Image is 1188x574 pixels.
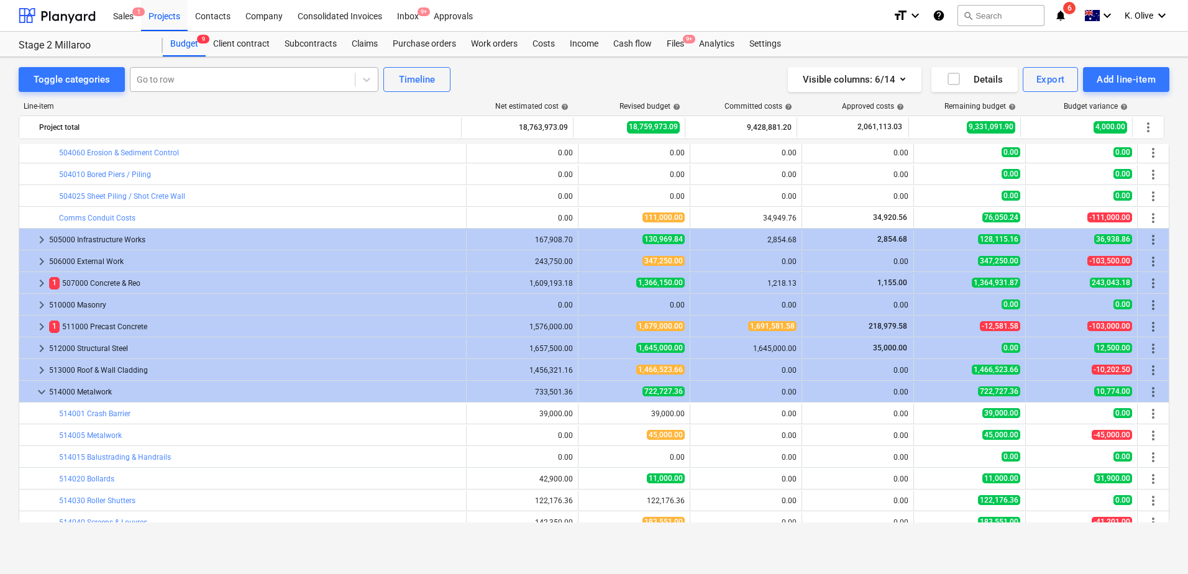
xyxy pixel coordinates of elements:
[277,32,344,57] a: Subcontracts
[472,235,573,244] div: 167,908.70
[34,276,49,291] span: keyboard_arrow_right
[1002,191,1020,201] span: 0.00
[34,254,49,269] span: keyboard_arrow_right
[472,366,573,375] div: 1,456,321.16
[1006,103,1016,111] span: help
[1023,67,1079,92] button: Export
[1063,2,1076,14] span: 6
[695,301,797,309] div: 0.00
[636,321,685,331] span: 1,679,000.00
[724,102,792,111] div: Committed costs
[692,32,742,57] div: Analytics
[695,214,797,222] div: 34,949.76
[1094,121,1127,133] span: 4,000.00
[495,102,569,111] div: Net estimated cost
[34,319,49,334] span: keyboard_arrow_right
[472,409,573,418] div: 39,000.00
[49,317,461,337] div: 511000 Precast Concrete
[1092,430,1132,440] span: -45,000.00
[559,103,569,111] span: help
[963,11,973,20] span: search
[34,298,49,312] span: keyboard_arrow_right
[642,212,685,222] span: 111,000.00
[472,322,573,331] div: 1,576,000.00
[583,148,685,157] div: 0.00
[49,277,60,289] span: 1
[856,122,903,132] span: 2,061,113.03
[1054,8,1067,23] i: notifications
[807,301,908,309] div: 0.00
[807,518,908,527] div: 0.00
[49,321,60,332] span: 1
[34,341,49,356] span: keyboard_arrow_right
[695,192,797,201] div: 0.00
[1146,406,1161,421] span: More actions
[1146,363,1161,378] span: More actions
[1094,473,1132,483] span: 31,900.00
[807,170,908,179] div: 0.00
[695,366,797,375] div: 0.00
[525,32,562,57] a: Costs
[59,192,185,201] a: 504025 Sheet Piling / Shot Crete Wall
[1087,256,1132,266] span: -103,500.00
[636,343,685,353] span: 1,645,000.00
[1118,103,1128,111] span: help
[1036,71,1065,88] div: Export
[642,386,685,396] span: 722,727.36
[647,473,685,483] span: 11,000.00
[803,71,907,88] div: Visible columns : 6/14
[1002,452,1020,462] span: 0.00
[642,517,685,527] span: 183,551.00
[978,495,1020,505] span: 122,176.36
[1092,365,1132,375] span: -10,202.50
[472,257,573,266] div: 243,750.00
[867,322,908,330] span: 218,979.58
[894,103,904,111] span: help
[872,344,908,352] span: 35,000.00
[1002,299,1020,309] span: 0.00
[49,382,461,402] div: 514000 Metalwork
[1146,298,1161,312] span: More actions
[978,256,1020,266] span: 347,250.00
[782,103,792,111] span: help
[742,32,788,57] div: Settings
[931,67,1018,92] button: Details
[1002,147,1020,157] span: 0.00
[1141,120,1156,135] span: More actions
[49,273,461,293] div: 507000 Concrete & Reo
[1146,385,1161,399] span: More actions
[344,32,385,57] div: Claims
[642,256,685,266] span: 347,250.00
[1113,408,1132,418] span: 0.00
[385,32,464,57] a: Purchase orders
[1146,471,1161,486] span: More actions
[967,121,1015,133] span: 9,331,091.90
[49,252,461,271] div: 506000 External Work
[1002,343,1020,353] span: 0.00
[59,475,114,483] a: 514020 Bollards
[1113,147,1132,157] span: 0.00
[893,8,908,23] i: format_size
[807,192,908,201] div: 0.00
[695,170,797,179] div: 0.00
[1094,234,1132,244] span: 36,938.86
[982,430,1020,440] span: 45,000.00
[59,518,147,527] a: 514040 Screens & Louvres
[1146,232,1161,247] span: More actions
[876,235,908,244] span: 2,854.68
[619,102,680,111] div: Revised budget
[583,496,685,505] div: 122,176.36
[807,431,908,440] div: 0.00
[59,409,130,418] a: 514001 Crash Barrier
[399,71,435,88] div: Timeline
[1113,299,1132,309] span: 0.00
[583,409,685,418] div: 39,000.00
[59,496,135,505] a: 514030 Roller Shutters
[1146,189,1161,204] span: More actions
[1154,8,1169,23] i: keyboard_arrow_down
[1146,450,1161,465] span: More actions
[659,32,692,57] a: Files9+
